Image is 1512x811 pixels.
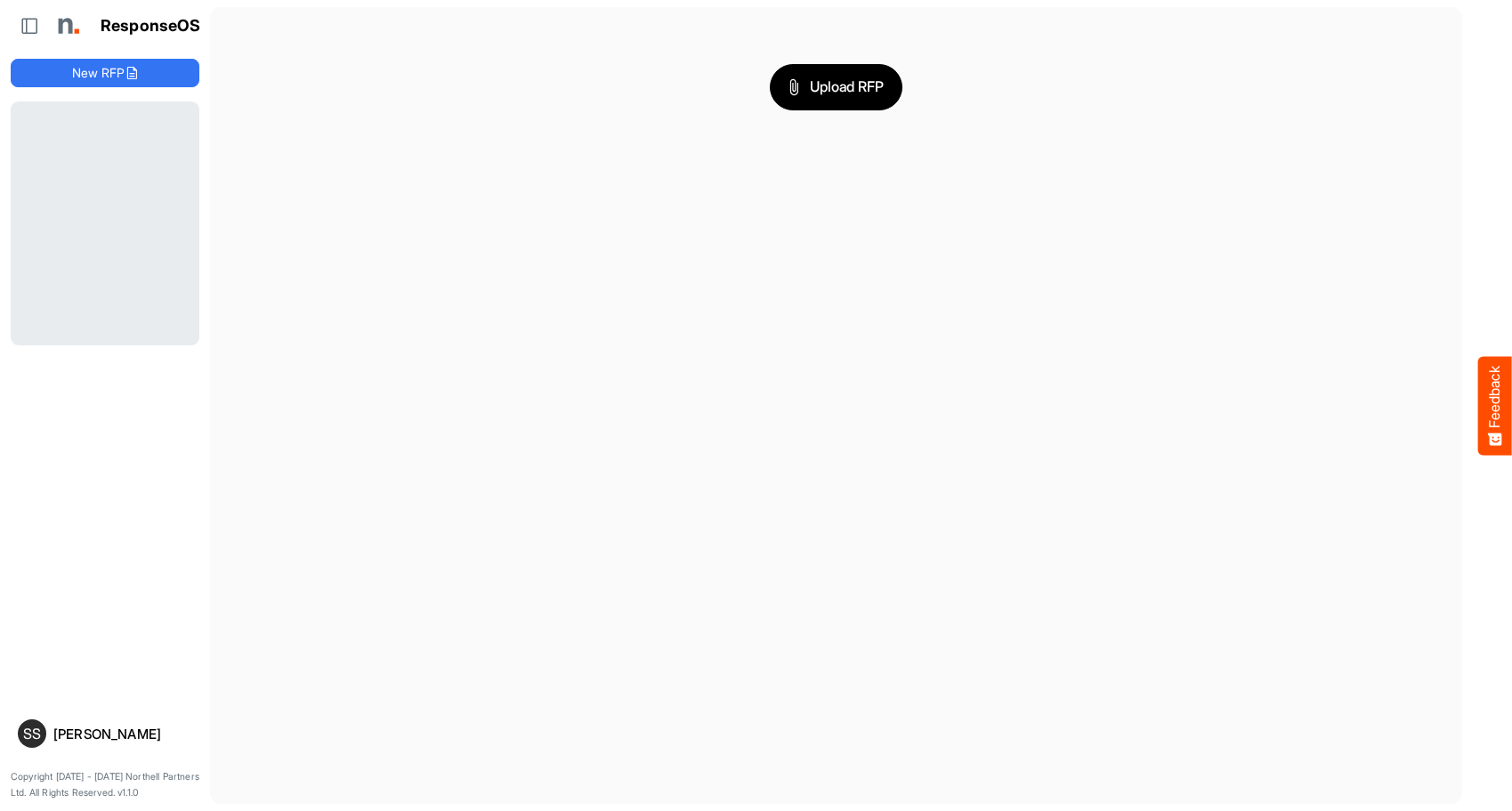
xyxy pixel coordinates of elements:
button: Upload RFP [770,64,903,110]
h1: ResponseOS [101,17,201,36]
span: Upload RFP [788,76,885,99]
span: SS [23,726,41,741]
button: Feedback [1478,356,1512,455]
button: New RFP [11,59,199,87]
p: Copyright [DATE] - [DATE] Northell Partners Ltd. All Rights Reserved. v1.1.0 [11,769,199,800]
div: Loading... [11,101,199,345]
img: Northell [49,8,85,44]
div: [PERSON_NAME] [53,727,192,741]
